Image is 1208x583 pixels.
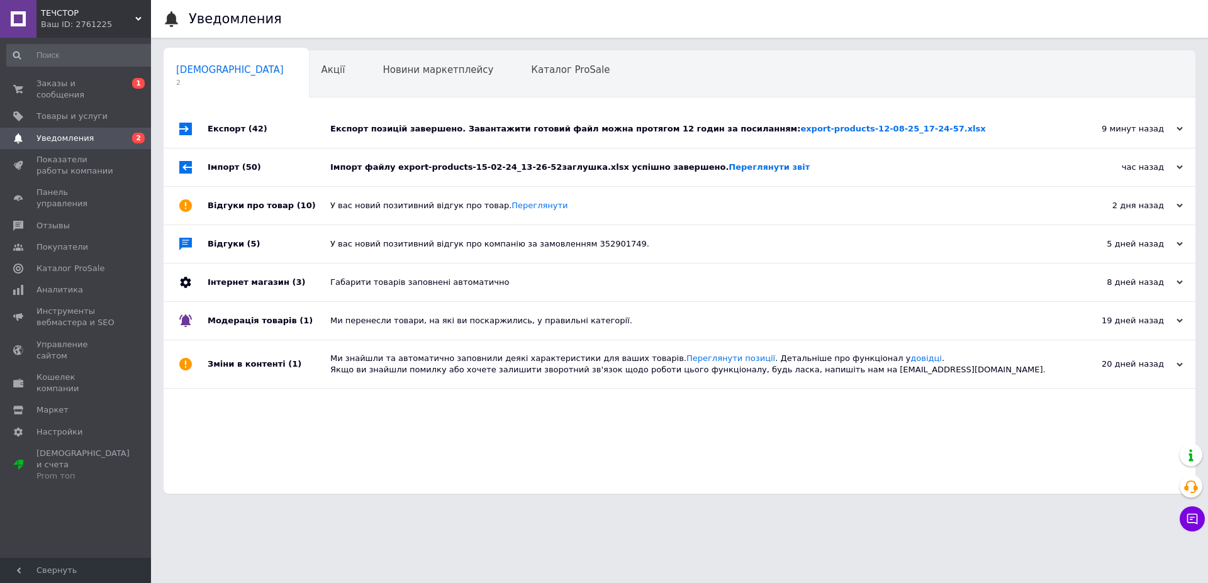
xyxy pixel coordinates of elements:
div: Ми перенесли товари, на які ви поскаржились, у правильні категорії. [330,315,1057,326]
div: 20 дней назад [1057,358,1183,370]
span: (10) [297,201,316,210]
span: Каталог ProSale [36,263,104,274]
div: 8 дней назад [1057,277,1183,288]
span: Акції [322,64,345,75]
span: Инструменты вебмастера и SEO [36,306,116,328]
span: Покупатели [36,242,88,253]
span: Уведомления [36,133,94,144]
span: (1) [288,359,301,369]
span: 2 [176,78,284,87]
div: Інтернет магазин [208,264,330,301]
span: Маркет [36,404,69,416]
span: Отзывы [36,220,70,231]
span: (42) [249,124,267,133]
div: Відгуки про товар [208,187,330,225]
a: довідці [910,353,942,363]
span: 2 [132,133,145,143]
span: (1) [299,316,313,325]
div: Габарити товарів заповнені автоматично [330,277,1057,288]
span: Каталог ProSale [531,64,610,75]
a: export-products-12-08-25_17-24-57.xlsx [800,124,985,133]
div: У вас новий позитивний відгук про компанію за замовленням 352901749. [330,238,1057,250]
span: Новини маркетплейсу [383,64,493,75]
span: Панель управления [36,187,116,209]
div: 19 дней назад [1057,315,1183,326]
span: [DEMOGRAPHIC_DATA] и счета [36,448,130,482]
div: 9 минут назад [1057,123,1183,135]
div: Модерація товарів [208,302,330,340]
span: (50) [242,162,261,172]
span: [DEMOGRAPHIC_DATA] [176,64,284,75]
div: Експорт позицій завершено. Завантажити готовий файл можна протягом 12 годин за посиланням: [330,123,1057,135]
h1: Уведомления [189,11,282,26]
span: Заказы и сообщения [36,78,116,101]
span: 1 [132,78,145,89]
div: Експорт [208,110,330,148]
div: Ми знайшли та автоматично заповнили деякі характеристики для ваших товарів. . Детальніше про функ... [330,353,1057,375]
button: Чат с покупателем [1180,506,1205,531]
span: Управление сайтом [36,339,116,362]
span: (5) [247,239,260,248]
span: Аналитика [36,284,83,296]
div: 5 дней назад [1057,238,1183,250]
div: 2 дня назад [1057,200,1183,211]
div: час назад [1057,162,1183,173]
div: Імпорт [208,148,330,186]
div: Prom топ [36,470,130,482]
div: Відгуки [208,225,330,263]
span: ТЕЧСТОР [41,8,135,19]
div: Імпорт файлу export-products-15-02-24_13-26-52заглушка.xlsx успішно завершено. [330,162,1057,173]
a: Переглянути позиції [686,353,775,363]
input: Поиск [6,44,155,67]
span: Настройки [36,426,82,438]
div: Зміни в контенті [208,340,330,388]
span: Кошелек компании [36,372,116,394]
a: Переглянути звіт [729,162,810,172]
span: Показатели работы компании [36,154,116,177]
div: Ваш ID: 2761225 [41,19,151,30]
a: Переглянути [512,201,568,210]
span: (3) [292,277,305,287]
span: Товары и услуги [36,111,108,122]
div: У вас новий позитивний відгук про товар. [330,200,1057,211]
